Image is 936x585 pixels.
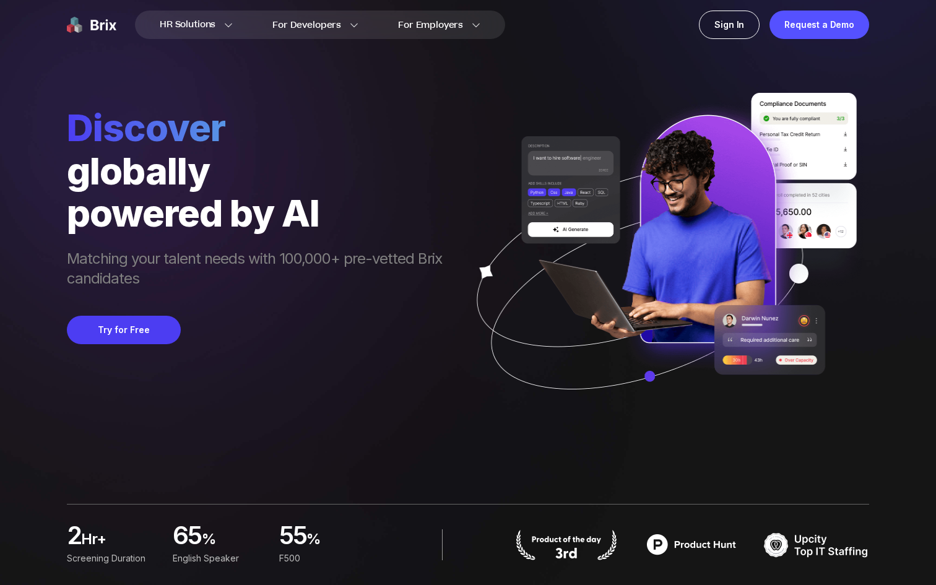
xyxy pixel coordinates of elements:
[67,150,454,192] div: globally
[279,552,370,565] div: F500
[67,552,158,565] div: Screening duration
[454,93,869,426] img: ai generate
[67,249,454,291] span: Matching your talent needs with 100,000+ pre-vetted Brix candidates
[160,15,215,35] span: HR Solutions
[769,11,869,39] a: Request a Demo
[81,529,158,554] span: hr+
[67,192,454,234] div: powered by AI
[173,524,202,549] span: 65
[514,529,619,560] img: product hunt badge
[764,529,869,560] img: TOP IT STAFFING
[279,524,307,549] span: 55
[272,19,341,32] span: For Developers
[67,316,181,344] button: Try for Free
[67,524,81,549] span: 2
[202,529,264,554] span: %
[699,11,760,39] a: Sign In
[173,552,264,565] div: English Speaker
[639,529,744,560] img: product hunt badge
[67,105,454,150] span: Discover
[306,529,370,554] span: %
[398,19,463,32] span: For Employers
